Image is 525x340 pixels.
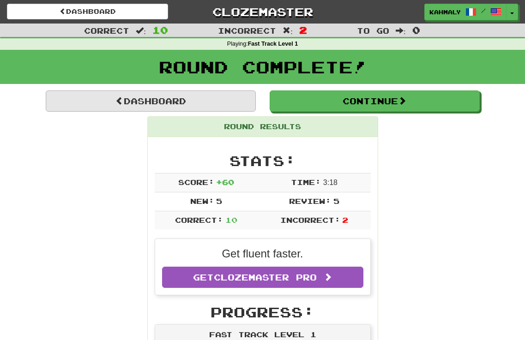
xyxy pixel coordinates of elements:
span: Incorrect: [280,215,340,224]
span: Time: [291,178,321,186]
span: / [481,7,486,14]
span: + 60 [216,178,234,186]
h1: Round Complete! [3,58,522,76]
span: : [283,27,293,35]
h2: Stats: [155,153,371,168]
span: 5 [333,197,339,205]
span: Clozemaster Pro [214,272,317,282]
span: : [136,27,146,35]
span: New: [190,197,214,205]
span: 0 [412,24,420,36]
a: Clozemaster [182,4,343,20]
span: 10 [225,215,237,224]
span: 2 [342,215,348,224]
button: Continue [270,90,480,112]
span: To go [357,26,389,35]
span: 5 [216,197,222,205]
span: Review: [289,197,331,205]
span: Incorrect [218,26,276,35]
span: 3 : 18 [323,179,338,186]
a: Dashboard [46,90,256,112]
span: 2 [299,24,307,36]
span: 10 [152,24,168,36]
span: : [396,27,406,35]
h2: Progress: [155,304,371,320]
a: kahmaly / [424,4,507,20]
span: Score: [178,178,214,186]
a: Dashboard [7,4,168,19]
a: GetClozemaster Pro [162,267,363,288]
span: Correct: [175,215,223,224]
div: Round Results [148,117,378,137]
span: kahmaly [429,8,461,16]
p: Get fluent faster. [162,246,363,262]
span: Correct [84,26,129,35]
strong: Fast Track Level 1 [248,41,298,47]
